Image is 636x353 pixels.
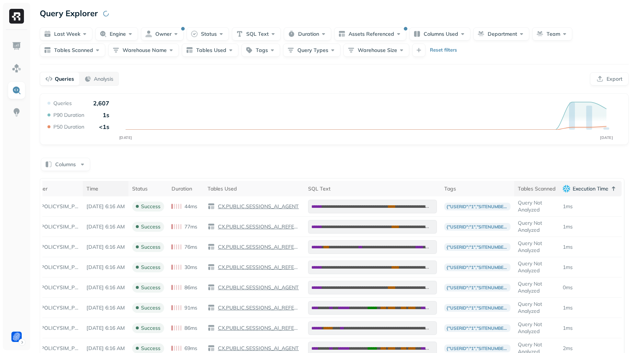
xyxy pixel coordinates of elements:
[308,185,437,192] div: SQL Text
[215,264,301,271] a: CX.PUBLIC.SESSIONS_AI_REFERRAL
[444,263,510,271] p: {"userId":"1","siteNumber":24190,"email":"[EMAIL_ADDRESS][DOMAIN_NAME]"}
[41,345,79,352] p: POLICYSIM_PROD
[216,264,301,271] p: CX.PUBLIC.SESSIONS_AI_REFERRAL
[40,27,92,41] button: Last week
[86,203,125,210] p: Aug 22, 2025 6:16 AM
[184,325,197,332] p: 86ms
[184,244,197,251] p: 76ms
[518,301,555,315] p: Query Not Analyzed
[108,43,179,57] button: Warehouse Name
[94,76,113,83] p: Analysis
[334,27,406,41] button: Assets Referenced
[184,304,197,311] p: 91ms
[86,264,125,271] p: Aug 22, 2025 6:16 AM
[86,284,125,291] p: Aug 22, 2025 6:16 AM
[141,203,160,210] p: success
[141,325,160,332] p: success
[12,63,21,73] img: Assets
[9,9,24,24] img: Ryft
[216,345,299,352] p: CX.PUBLIC.SESSIONS_AI_AGENT
[31,185,79,192] div: Owner
[216,244,301,251] p: CX.PUBLIC.SESSIONS_AI_REFERRAL
[55,76,74,83] p: Queries
[119,135,132,140] tspan: [DATE]
[518,185,555,192] div: Tables Scanned
[93,99,109,107] p: 2,607
[53,123,84,130] p: P50 Duration
[518,199,555,213] p: Query Not Analyzed
[41,223,79,230] p: POLICYSIM_PROD
[215,223,301,230] a: CX.PUBLIC.SESSIONS_AI_REFERRAL
[208,185,301,192] div: Tables Used
[215,325,301,332] a: CX.PUBLIC.SESSIONS_AI_REFERRAL
[559,237,622,257] td: 1ms
[215,203,299,210] a: CX.PUBLIC.SESSIONS_AI_AGENT
[215,345,299,352] a: CX.PUBLIC.SESSIONS_AI_AGENT
[99,123,109,130] p: <1s
[95,27,138,41] button: Engine
[559,257,622,277] td: 1ms
[343,43,409,57] button: Warehouse Size
[208,263,215,271] img: table
[559,196,622,217] td: 1ms
[184,203,197,210] p: 44ms
[600,135,613,140] tspan: [DATE]
[40,43,105,57] button: Tables Scanned
[559,318,622,338] td: 1ms
[559,298,622,318] td: 1ms
[409,27,470,41] button: Columns Used
[518,220,555,234] p: Query Not Analyzed
[232,27,281,41] button: SQL Text
[216,203,299,210] p: CX.PUBLIC.SESSIONS_AI_AGENT
[284,27,331,41] button: Duration
[141,264,160,271] p: success
[141,244,160,251] p: success
[208,223,215,230] img: table
[141,223,160,230] p: success
[518,321,555,335] p: Query Not Analyzed
[430,46,457,54] p: Reset filters
[41,264,79,271] p: POLICYSIM_PROD
[184,264,197,271] p: 30ms
[444,324,510,332] p: {"userId":"1","siteNumber":24190,"email":"[EMAIL_ADDRESS][DOMAIN_NAME]"}
[86,185,125,192] div: Time
[12,108,21,117] img: Insights
[141,345,160,352] p: success
[518,260,555,274] p: Query Not Analyzed
[41,244,79,251] p: POLICYSIM_PROD
[172,185,200,192] div: Duration
[216,223,301,230] p: CX.PUBLIC.SESSIONS_AI_REFERRAL
[11,332,22,342] img: Forter
[103,111,109,119] p: 1s
[86,325,125,332] p: Aug 22, 2025 6:16 AM
[573,185,608,192] p: Execution Time
[559,217,622,237] td: 1ms
[132,185,164,192] div: Status
[241,43,280,57] button: Tags
[444,185,510,192] div: Tags
[444,284,510,291] p: {"userId":"1","siteNumber":24190,"email":"[EMAIL_ADDRESS][DOMAIN_NAME]"}
[473,27,529,41] button: Department
[444,304,510,312] p: {"userId":"1","siteNumber":24190,"email":"[EMAIL_ADDRESS][DOMAIN_NAME]"}
[86,345,125,352] p: Aug 22, 2025 6:16 AM
[518,280,555,294] p: Query Not Analyzed
[86,244,125,251] p: Aug 22, 2025 6:16 AM
[182,43,239,57] button: Tables Used
[41,284,79,291] p: POLICYSIM_PROD
[215,284,299,291] a: CX.PUBLIC.SESSIONS_AI_AGENT
[41,325,79,332] p: POLICYSIM_PROD
[86,223,125,230] p: Aug 22, 2025 6:16 AM
[444,345,510,352] p: {"userId":"1","siteNumber":24190,"email":"[EMAIL_ADDRESS][DOMAIN_NAME]"}
[12,85,21,95] img: Query Explorer
[208,304,215,311] img: table
[40,7,98,20] p: Query Explorer
[215,244,301,251] a: CX.PUBLIC.SESSIONS_AI_REFERRAL
[141,284,160,291] p: success
[184,223,197,230] p: 77ms
[41,203,79,210] p: POLICYSIM_PROD
[216,284,299,291] p: CX.PUBLIC.SESSIONS_AI_AGENT
[559,277,622,298] td: 0ms
[590,72,629,85] button: Export
[444,203,510,210] p: {"userId":"1","siteNumber":24190,"email":"[EMAIL_ADDRESS][DOMAIN_NAME]"}
[283,43,340,57] button: Query Types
